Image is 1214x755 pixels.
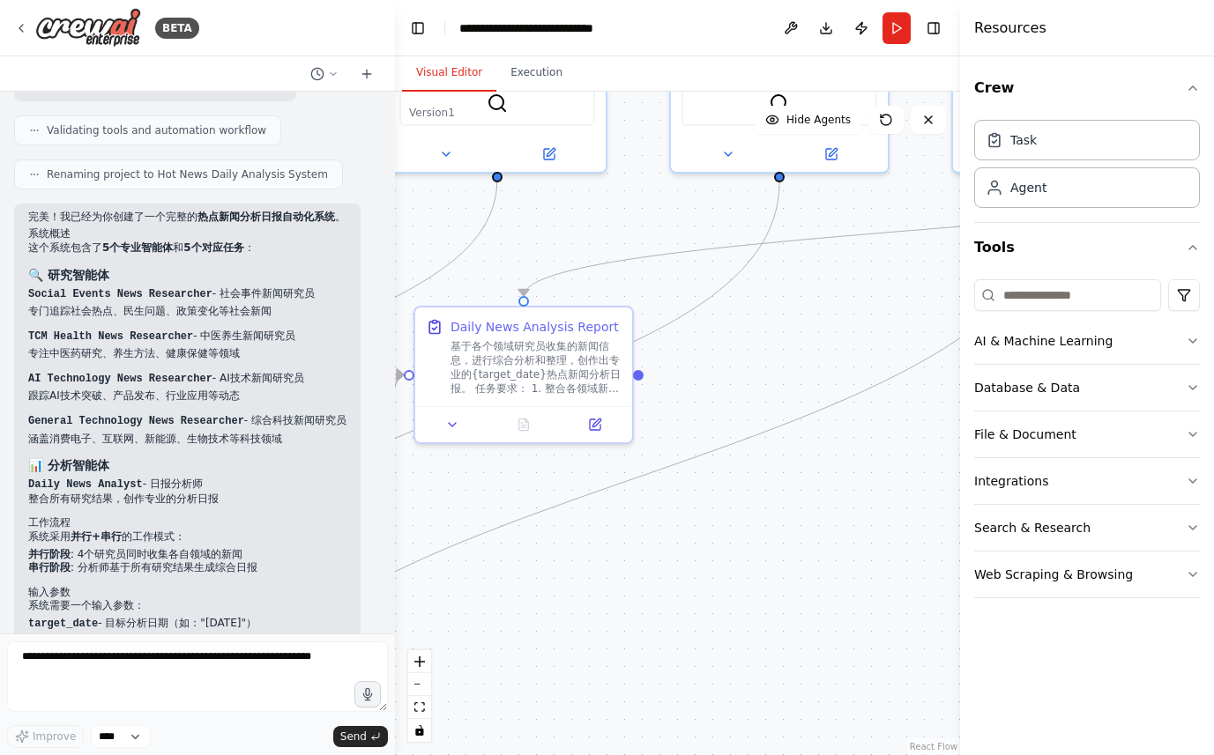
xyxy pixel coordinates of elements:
[408,696,431,719] button: fit view
[28,414,346,429] p: - 综合科技新闻研究员
[755,106,861,134] button: Hide Agents
[781,144,881,165] button: Open in side panel
[974,63,1200,113] button: Crew
[47,123,266,137] span: Validating tools and automation workflow
[353,63,381,85] button: Start a new chat
[28,227,346,241] h2: 系统概述
[28,456,346,474] h3: 📊 分析智能体
[974,505,1200,551] button: Search & Research
[28,211,346,225] p: 完美！我已经为你创建了一个完整的 。
[974,113,1200,222] div: Crew
[974,365,1200,411] button: Database & Data
[910,742,957,751] a: React Flow attribution
[408,719,431,742] button: toggle interactivity
[786,113,851,127] span: Hide Agents
[35,8,141,48] img: Logo
[197,211,335,223] strong: 热点新闻分析日报自动化系统
[496,55,577,92] button: Execution
[206,179,506,455] g: Edge from 4c912134-c2ef-4d3e-b96f-12703e706f72 to 8b84dc72-9feb-4dda-b80b-d98122fdf269
[28,586,346,600] h2: 输入参数
[451,339,622,396] div: 基于各个领域研究员收集的新闻信息，进行综合分析和整理，创作出专业的{target_date}热点新闻分析日报。 任务要求： 1. 整合各领域新闻信息，找出重要趋势和关联 2. 识别最具影响力和关...
[28,561,71,574] strong: 串行阶段
[28,415,244,427] code: General Technology News Researcher
[28,433,346,447] li: 涵盖消费电子、互联网、新能源、生物技术等科技领域
[102,241,173,254] strong: 5个专业智能体
[28,389,346,403] li: 跟踪AI技术突破、产品发布、行业应用等动态
[564,414,625,435] button: Open in side panel
[974,223,1200,272] button: Tools
[451,318,619,336] div: Daily News Analysis Report
[28,561,346,575] li: : 分析师基于所有研究结果生成综合日报
[28,287,346,302] p: - 社会事件新闻研究员
[28,548,71,560] strong: 并行阶段
[183,241,243,254] strong: 5个对应任务
[974,458,1200,504] button: Integrations
[28,492,346,507] li: 整合所有研究结果，创作专业的分析日报
[459,19,646,37] nav: breadcrumb
[413,306,634,444] div: Daily News Analysis Report基于各个领域研究员收集的新闻信息，进行综合分析和整理，创作出专业的{target_date}热点新闻分析日报。 任务要求： 1. 整合各领域新...
[974,18,1046,39] h4: Resources
[769,93,790,114] img: SerperDevTool
[354,681,381,707] button: Click to speak your automation idea
[33,729,76,744] span: Improve
[28,530,346,544] p: 系统采用 的工作模式：
[1010,179,1046,196] div: Agent
[1010,131,1037,149] div: Task
[333,726,388,747] button: Send
[406,16,430,41] button: Hide left sidebar
[974,411,1200,457] button: File & Document
[7,725,84,748] button: Improve
[28,241,346,255] p: 这个系统包含了 和 ：
[974,318,1200,364] button: AI & Machine Learning
[408,650,431,673] button: zoom in
[28,305,346,319] li: 专门追踪社会热点、民生问题、政策变化等社会新闻
[402,55,496,92] button: Visual Editor
[409,106,455,120] div: Version 1
[487,414,562,435] button: No output available
[340,729,367,744] span: Send
[28,372,346,387] p: - AI技术新闻研究员
[28,288,212,300] code: Social Events News Researcher
[408,673,431,696] button: zoom out
[155,18,199,39] div: BETA
[499,144,599,165] button: Open in side panel
[303,63,346,85] button: Switch to previous chat
[28,266,346,284] h3: 🔍 研究智能体
[408,650,431,742] div: React Flow controls
[28,618,98,630] code: target_date
[206,182,788,613] g: Edge from 643ea5a1-d9a5-44aa-9ab1-5428a14459a4 to bcfa1316-5368-480a-84b8-d8d2f568510e
[28,329,346,344] p: - 中医养生新闻研究员
[28,477,346,506] li: - 日报分析师
[28,599,346,613] p: 系统需要一个输入参数：
[28,516,346,530] h2: 工作流程
[28,330,193,343] code: TCM Health News Researcher
[28,617,346,632] li: - 目标分析日期（如："[DATE]"）
[28,548,346,562] li: : 4个研究员同时收集各自领域的新闻
[487,93,508,114] img: SerperDevTool
[974,551,1200,597] button: Web Scraping & Browsing
[921,16,946,41] button: Hide right sidebar
[974,272,1200,612] div: Tools
[47,167,328,181] span: Renaming project to Hot News Daily Analysis System
[28,478,143,491] code: Daily News Analyst
[28,373,212,385] code: AI Technology News Researcher
[28,347,346,361] li: 专注中医药研究、养生方法、健康保健等领域
[71,530,122,543] strong: 并行+串行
